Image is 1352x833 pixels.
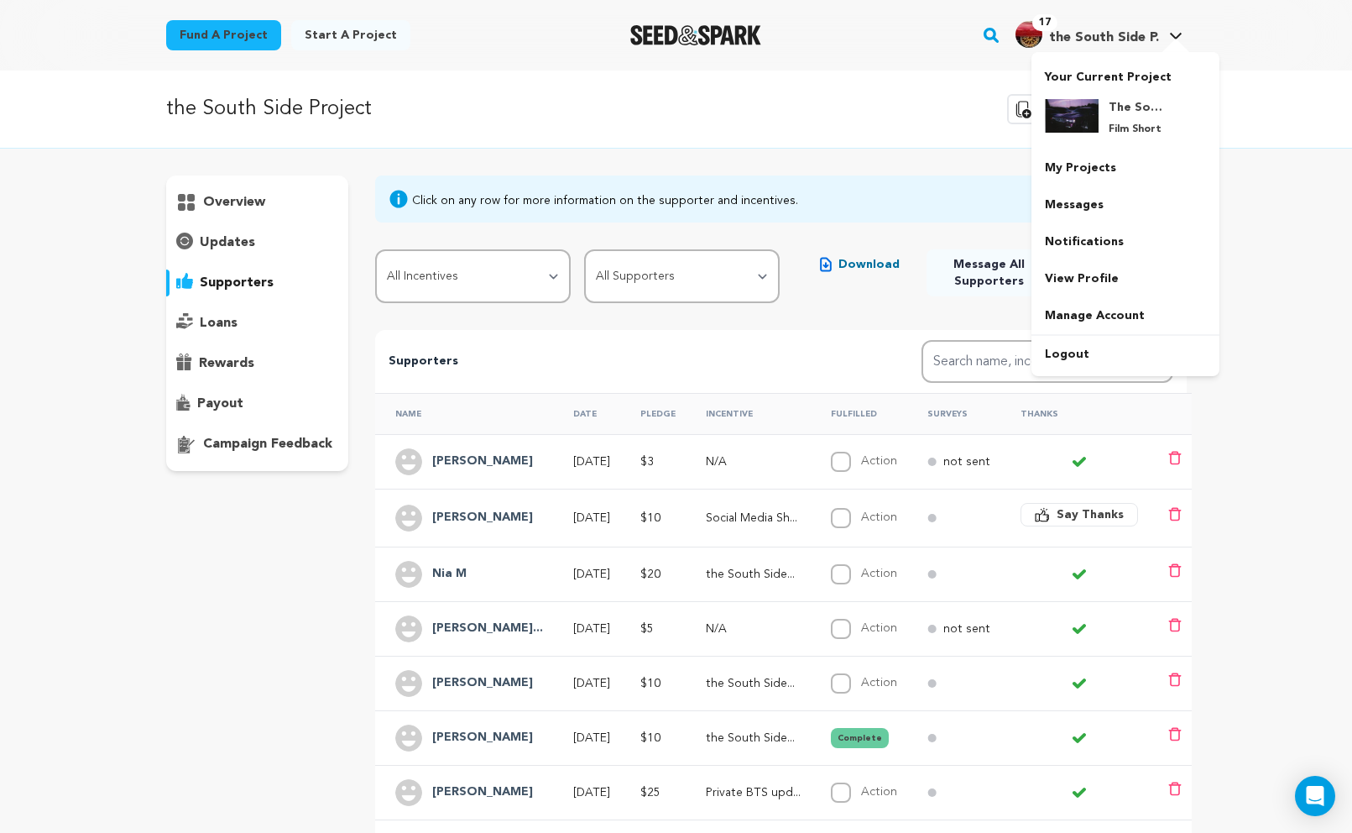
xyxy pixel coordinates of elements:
[620,393,686,434] th: Pledge
[166,229,349,256] button: updates
[706,510,801,527] p: Social Media Shoutout
[1012,18,1186,48] a: the South Side P.'s Profile
[1057,506,1124,523] span: Say Thanks
[432,564,467,584] h4: Nia M
[375,393,553,434] th: Name
[831,728,889,748] button: Complete
[811,393,907,434] th: Fulfilled
[640,623,654,635] span: $5
[553,393,620,434] th: Date
[706,566,801,583] p: the South Side Project Spotify/Apple Music Playlist
[200,233,255,253] p: updates
[573,621,610,637] p: [DATE]
[432,728,533,748] h4: Brittaney L
[706,730,801,747] p: the South Side Project Spotify/Apple Music Playlist
[1045,62,1206,149] a: Your Current Project The South Side Project Film Short
[686,393,811,434] th: Incentive
[861,568,897,579] label: Action
[861,622,897,634] label: Action
[412,192,798,209] div: Click on any row for more information on the supporter and incentives.
[199,354,254,374] p: rewards
[1109,99,1169,116] h4: The South Side Project
[927,249,1052,296] button: Message All Supporters
[706,453,801,470] p: N/A
[573,675,610,692] p: [DATE]
[943,621,990,637] p: not sent
[432,508,533,528] h4: Clinton Malone
[573,730,610,747] p: [DATE]
[940,256,1039,290] span: Message All Supporters
[432,783,533,803] h4: Gavin Mosier
[907,393,1000,434] th: Surveys
[573,566,610,583] p: [DATE]
[1031,336,1219,373] a: Logout
[706,675,801,692] p: the South Side Project Spotify/Apple Music Playlist
[943,453,990,470] p: not sent
[640,456,654,468] span: $3
[921,340,1173,383] input: Search name, incentive, amount
[432,619,543,639] h4: Reigna Castrellon
[1049,31,1159,45] span: the South Side P.
[1031,260,1219,297] a: View Profile
[166,20,281,50] a: Fund a project
[630,25,762,45] img: Seed&Spark Logo Dark Mode
[395,505,422,532] img: user.png
[861,455,897,467] label: Action
[166,189,349,216] button: overview
[197,394,243,414] p: payout
[1012,18,1186,53] span: the South Side P.'s Profile
[432,673,533,694] h4: Nick
[861,511,897,523] label: Action
[395,616,422,642] img: user.png
[640,512,660,524] span: $10
[1015,21,1042,48] img: d1017288c9b554b2.jpg
[1021,503,1138,527] button: Say Thanks
[166,94,372,124] p: the South Side Project
[838,256,900,273] span: Download
[389,352,867,372] p: Supporters
[640,568,660,580] span: $20
[395,448,422,475] img: user.png
[1032,14,1057,31] span: 17
[203,192,265,212] p: overview
[640,787,660,799] span: $25
[1031,149,1219,186] a: My Projects
[630,25,762,45] a: Seed&Spark Homepage
[166,350,349,377] button: rewards
[1031,297,1219,334] a: Manage Account
[807,249,913,280] button: Download
[640,678,660,689] span: $10
[166,310,349,337] button: loans
[706,621,801,637] p: N/A
[200,273,274,293] p: supporters
[1045,99,1099,133] img: 5d79c9e22c56809d.jpg
[395,670,422,697] img: user.png
[395,725,422,752] img: user.png
[640,732,660,744] span: $10
[1109,123,1169,136] p: Film Short
[1000,393,1148,434] th: Thanks
[706,784,801,801] p: Private BTS updates
[203,434,332,454] p: campaign feedback
[166,390,349,417] button: payout
[395,779,422,806] img: user.png
[1295,776,1335,816] div: Open Intercom Messenger
[1031,223,1219,260] a: Notifications
[861,786,897,798] label: Action
[291,20,410,50] a: Start a project
[1031,186,1219,223] a: Messages
[200,313,238,333] p: loans
[1015,21,1159,48] div: the South Side P.'s Profile
[1045,62,1206,86] p: Your Current Project
[166,431,349,458] button: campaign feedback
[432,452,533,472] h4: Brittany Guerin
[395,561,422,588] img: user.png
[166,270,349,296] button: supporters
[861,677,897,689] label: Action
[573,453,610,470] p: [DATE]
[573,510,610,527] p: [DATE]
[573,784,610,801] p: [DATE]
